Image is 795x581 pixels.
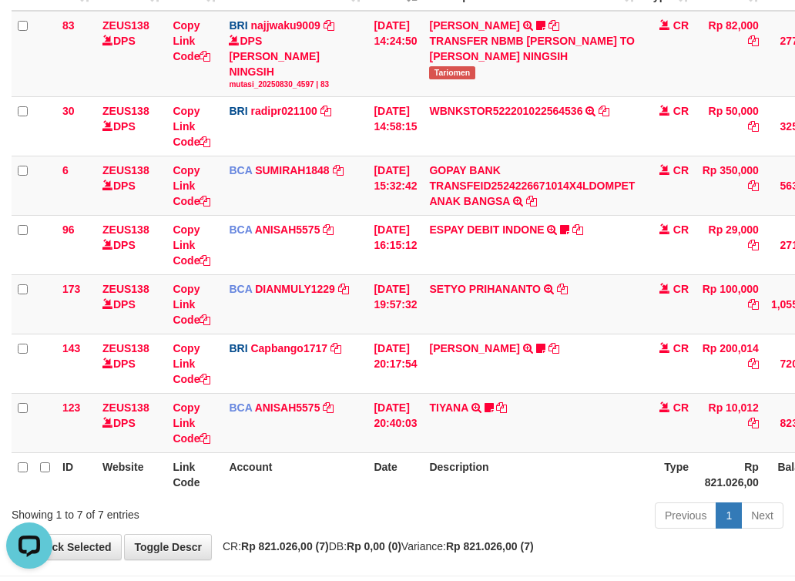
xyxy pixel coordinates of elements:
[748,120,759,133] a: Copy Rp 50,000 to clipboard
[429,66,475,79] span: Tariomen
[429,33,635,64] div: TRANSFER NBMB [PERSON_NAME] TO [PERSON_NAME] NINGSIH
[367,216,423,275] td: [DATE] 16:15:12
[102,105,149,117] a: ZEUS138
[496,401,507,414] a: Copy TIYANA to clipboard
[673,283,689,295] span: CR
[102,283,149,295] a: ZEUS138
[367,156,423,216] td: [DATE] 15:32:42
[229,79,361,90] div: mutasi_20250830_4597 | 83
[62,105,75,117] span: 30
[173,105,210,148] a: Copy Link Code
[96,216,166,275] td: DPS
[695,453,765,497] th: Rp 821.026,00
[320,105,331,117] a: Copy radipr021100 to clipboard
[446,540,534,552] strong: Rp 821.026,00 (7)
[173,342,210,385] a: Copy Link Code
[673,19,689,32] span: CR
[695,97,765,156] td: Rp 50,000
[748,180,759,192] a: Copy Rp 350,000 to clipboard
[96,11,166,97] td: DPS
[173,19,210,62] a: Copy Link Code
[229,283,252,295] span: BCA
[673,223,689,236] span: CR
[695,216,765,275] td: Rp 29,000
[423,453,641,497] th: Description
[641,453,695,497] th: Type
[367,275,423,334] td: [DATE] 19:57:32
[250,105,317,117] a: radipr021100
[748,239,759,251] a: Copy Rp 29,000 to clipboard
[62,342,80,354] span: 143
[572,223,583,236] a: Copy ESPAY DEBIT INDONE to clipboard
[324,19,334,32] a: Copy najjwaku9009 to clipboard
[367,97,423,156] td: [DATE] 14:58:15
[250,19,320,32] a: najjwaku9009
[255,164,329,176] a: SUMIRAH1848
[347,540,401,552] strong: Rp 0,00 (0)
[62,401,80,414] span: 123
[429,164,635,207] a: GOPAY BANK TRANSFEID2524226671014X4LDOMPET ANAK BANGSA
[12,501,320,522] div: Showing 1 to 7 of 7 entries
[229,223,252,236] span: BCA
[673,401,689,414] span: CR
[102,223,149,236] a: ZEUS138
[548,19,559,32] a: Copy TARI PRATIWI to clipboard
[695,11,765,97] td: Rp 82,000
[255,401,320,414] a: ANISAH5575
[548,342,559,354] a: Copy ARIEF MUSTIKA to clipboard
[748,298,759,311] a: Copy Rp 100,000 to clipboard
[429,19,519,32] a: [PERSON_NAME]
[695,156,765,216] td: Rp 350,000
[323,223,334,236] a: Copy ANISAH5575 to clipboard
[333,164,344,176] a: Copy SUMIRAH1848 to clipboard
[102,19,149,32] a: ZEUS138
[173,164,210,207] a: Copy Link Code
[338,283,349,295] a: Copy DIANMULY1229 to clipboard
[429,342,519,354] a: [PERSON_NAME]
[367,334,423,394] td: [DATE] 20:17:54
[748,358,759,370] a: Copy Rp 200,014 to clipboard
[96,453,166,497] th: Website
[96,275,166,334] td: DPS
[56,453,96,497] th: ID
[96,156,166,216] td: DPS
[429,223,544,236] a: ESPAY DEBIT INDONE
[96,334,166,394] td: DPS
[526,195,537,207] a: Copy GOPAY BANK TRANSFEID2524226671014X4LDOMPET ANAK BANGSA to clipboard
[673,164,689,176] span: CR
[124,534,212,560] a: Toggle Descr
[62,19,75,32] span: 83
[250,342,327,354] a: Capbango1717
[223,453,367,497] th: Account
[695,275,765,334] td: Rp 100,000
[367,394,423,453] td: [DATE] 20:40:03
[429,283,540,295] a: SETYO PRIHANANTO
[166,453,223,497] th: Link Code
[330,342,341,354] a: Copy Capbango1717 to clipboard
[229,401,252,414] span: BCA
[673,342,689,354] span: CR
[62,164,69,176] span: 6
[229,164,252,176] span: BCA
[173,401,210,445] a: Copy Link Code
[695,334,765,394] td: Rp 200,014
[673,105,689,117] span: CR
[429,105,582,117] a: WBNKSTOR522201022564536
[557,283,568,295] a: Copy SETYO PRIHANANTO to clipboard
[255,223,320,236] a: ANISAH5575
[6,6,52,52] button: Open LiveChat chat widget
[748,35,759,47] a: Copy Rp 82,000 to clipboard
[229,105,247,117] span: BRI
[255,283,335,295] a: DIANMULY1229
[173,223,210,267] a: Copy Link Code
[241,540,329,552] strong: Rp 821.026,00 (7)
[599,105,609,117] a: Copy WBNKSTOR522201022564536 to clipboard
[62,283,80,295] span: 173
[367,11,423,97] td: [DATE] 14:24:50
[62,223,75,236] span: 96
[96,394,166,453] td: DPS
[229,342,247,354] span: BRI
[655,502,716,529] a: Previous
[229,19,247,32] span: BRI
[102,164,149,176] a: ZEUS138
